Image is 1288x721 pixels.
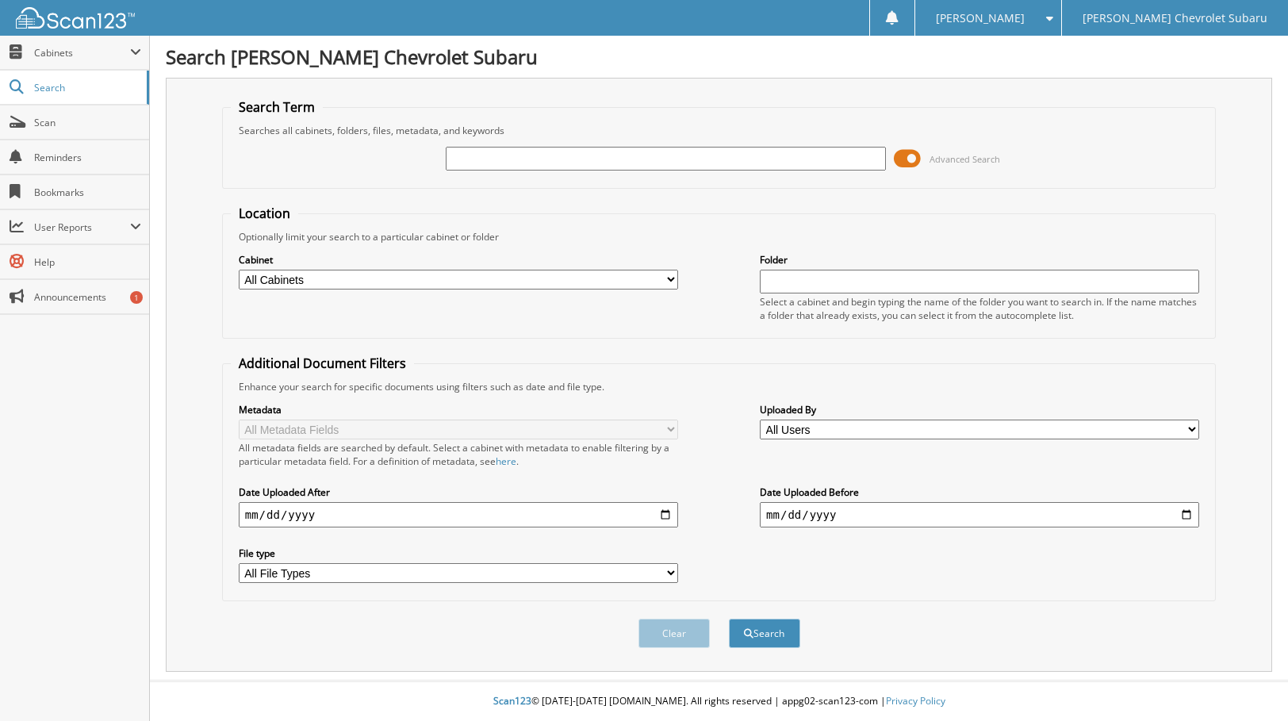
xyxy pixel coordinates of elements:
[231,205,298,222] legend: Location
[34,46,130,59] span: Cabinets
[239,502,678,527] input: start
[496,454,516,468] a: here
[34,151,141,164] span: Reminders
[239,441,678,468] div: All metadata fields are searched by default. Select a cabinet with metadata to enable filtering b...
[34,221,130,234] span: User Reports
[760,403,1199,416] label: Uploaded By
[760,295,1199,322] div: Select a cabinet and begin typing the name of the folder you want to search in. If the name match...
[930,153,1000,165] span: Advanced Search
[886,694,945,708] a: Privacy Policy
[760,485,1199,499] label: Date Uploaded Before
[34,290,141,304] span: Announcements
[34,186,141,199] span: Bookmarks
[231,230,1208,244] div: Optionally limit your search to a particular cabinet or folder
[231,355,414,372] legend: Additional Document Filters
[239,403,678,416] label: Metadata
[231,124,1208,137] div: Searches all cabinets, folders, files, metadata, and keywords
[936,13,1025,23] span: [PERSON_NAME]
[760,253,1199,267] label: Folder
[239,547,678,560] label: File type
[34,116,141,129] span: Scan
[493,694,531,708] span: Scan123
[638,619,710,648] button: Clear
[1083,13,1267,23] span: [PERSON_NAME] Chevrolet Subaru
[239,253,678,267] label: Cabinet
[239,485,678,499] label: Date Uploaded After
[166,44,1272,70] h1: Search [PERSON_NAME] Chevrolet Subaru
[231,380,1208,393] div: Enhance your search for specific documents using filters such as date and file type.
[729,619,800,648] button: Search
[150,682,1288,721] div: © [DATE]-[DATE] [DOMAIN_NAME]. All rights reserved | appg02-scan123-com |
[130,291,143,304] div: 1
[34,81,139,94] span: Search
[760,502,1199,527] input: end
[16,7,135,29] img: scan123-logo-white.svg
[231,98,323,116] legend: Search Term
[34,255,141,269] span: Help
